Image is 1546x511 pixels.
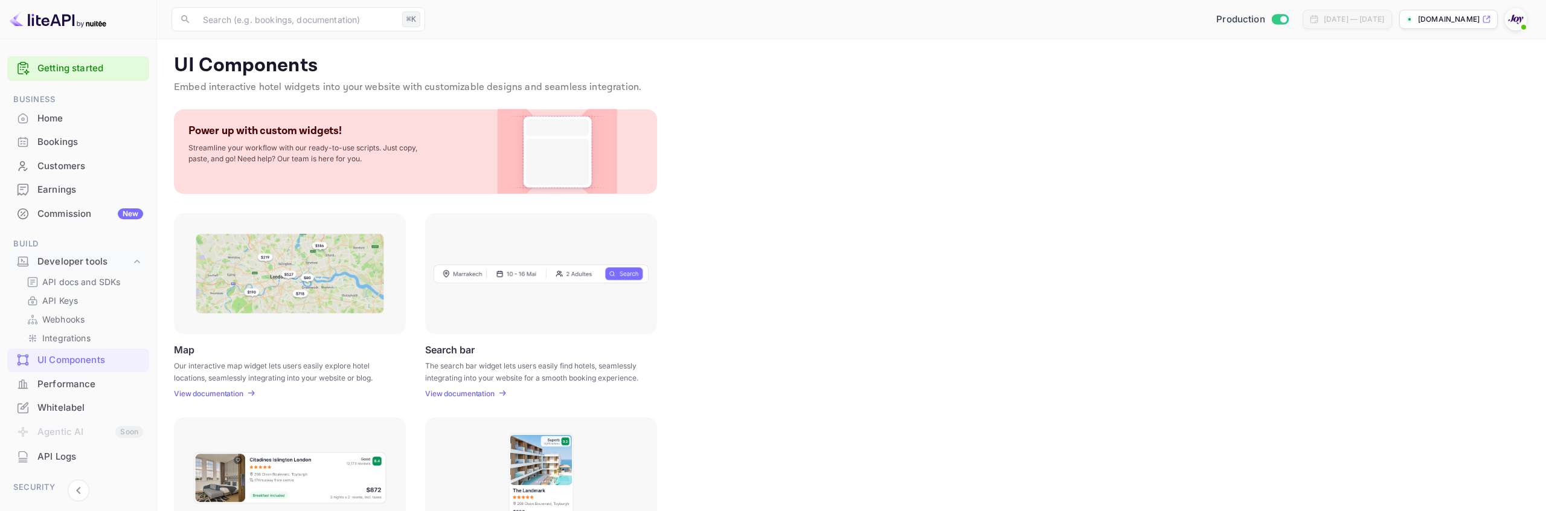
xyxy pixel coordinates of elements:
[37,378,143,391] div: Performance
[1211,13,1293,27] div: Switch to Sandbox mode
[508,109,606,194] img: Custom Widget PNG
[188,124,342,138] p: Power up with custom widgets!
[425,360,642,382] p: The search bar widget lets users easily find hotels, seamlessly integrating into your website for...
[22,329,144,347] div: Integrations
[7,251,149,272] div: Developer tools
[27,294,140,307] a: API Keys
[7,202,149,225] a: CommissionNew
[7,93,149,106] span: Business
[37,450,143,464] div: API Logs
[174,389,243,398] p: View documentation
[37,353,143,367] div: UI Components
[27,332,140,344] a: Integrations
[37,401,143,415] div: Whitelabel
[27,275,140,288] a: API docs and SDKs
[188,143,430,164] p: Streamline your workflow with our ready-to-use scripts. Just copy, paste, and go! Need help? Our ...
[7,202,149,226] div: CommissionNew
[174,389,247,398] a: View documentation
[37,135,143,149] div: Bookings
[7,130,149,153] a: Bookings
[37,112,143,126] div: Home
[27,313,140,326] a: Webhooks
[37,207,143,221] div: Commission
[7,349,149,371] a: UI Components
[402,11,420,27] div: ⌘K
[42,332,91,344] p: Integrations
[7,349,149,372] div: UI Components
[434,264,649,283] img: Search Frame
[118,208,143,219] div: New
[196,7,397,31] input: Search (e.g. bookings, documentation)
[7,178,149,202] div: Earnings
[42,313,85,326] p: Webhooks
[22,310,144,328] div: Webhooks
[10,10,106,29] img: LiteAPI logo
[7,107,149,129] a: Home
[22,273,144,291] div: API docs and SDKs
[1324,14,1384,25] div: [DATE] — [DATE]
[174,344,194,355] p: Map
[7,373,149,395] a: Performance
[1216,13,1265,27] span: Production
[7,155,149,178] div: Customers
[7,178,149,201] a: Earnings
[196,234,384,313] img: Map Frame
[193,451,387,504] img: Horizontal hotel card Frame
[68,480,89,501] button: Collapse navigation
[7,155,149,177] a: Customers
[7,396,149,419] a: Whitelabel
[37,62,143,76] a: Getting started
[37,183,143,197] div: Earnings
[174,360,391,382] p: Our interactive map widget lets users easily explore hotel locations, seamlessly integrating into...
[7,445,149,468] a: API Logs
[7,481,149,494] span: Security
[22,292,144,309] div: API Keys
[42,275,121,288] p: API docs and SDKs
[7,130,149,154] div: Bookings
[7,396,149,420] div: Whitelabel
[37,255,131,269] div: Developer tools
[7,107,149,130] div: Home
[174,80,1529,95] p: Embed interactive hotel widgets into your website with customizable designs and seamless integrat...
[425,344,475,355] p: Search bar
[7,237,149,251] span: Build
[425,389,495,398] p: View documentation
[42,294,78,307] p: API Keys
[7,445,149,469] div: API Logs
[174,54,1529,78] p: UI Components
[1418,14,1480,25] p: [DOMAIN_NAME]
[37,159,143,173] div: Customers
[425,389,498,398] a: View documentation
[1506,10,1525,29] img: With Joy
[7,373,149,396] div: Performance
[7,56,149,81] div: Getting started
